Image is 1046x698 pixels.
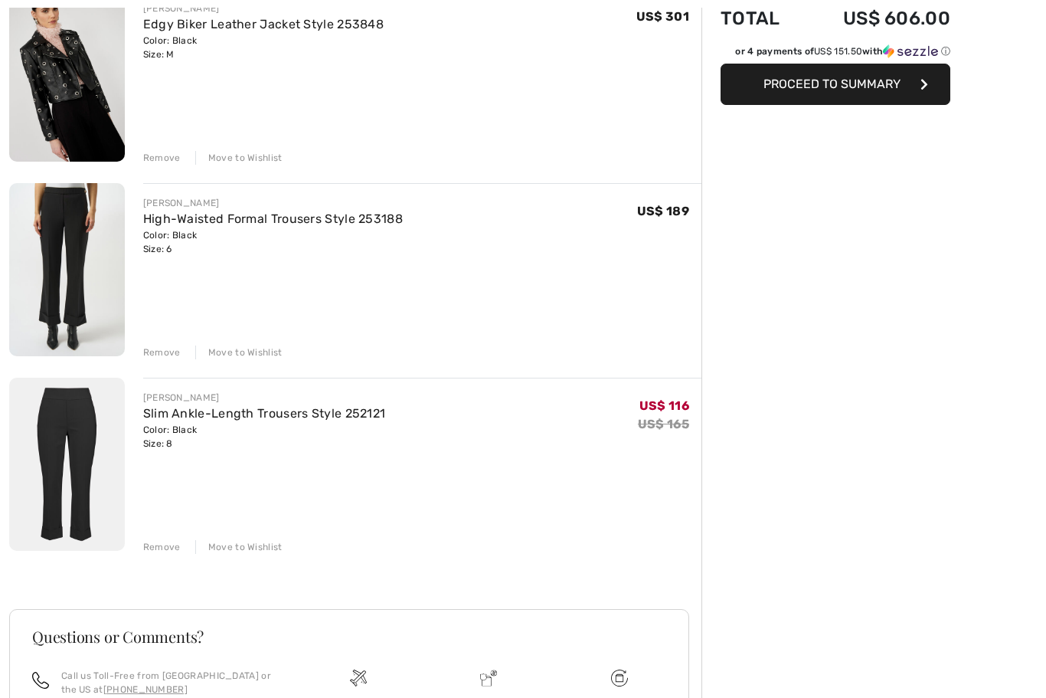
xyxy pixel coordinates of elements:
[638,417,689,431] s: US$ 165
[32,629,666,644] h3: Questions or Comments?
[143,228,403,256] div: Color: Black Size: 6
[143,406,386,421] a: Slim Ankle-Length Trousers Style 252121
[721,64,950,105] button: Proceed to Summary
[9,378,125,551] img: Slim Ankle-Length Trousers Style 252121
[143,2,384,15] div: [PERSON_NAME]
[637,204,689,218] span: US$ 189
[639,398,689,413] span: US$ 116
[763,77,901,91] span: Proceed to Summary
[143,211,403,226] a: High-Waisted Formal Trousers Style 253188
[61,669,275,696] p: Call us Toll-Free from [GEOGRAPHIC_DATA] or the US at
[195,151,283,165] div: Move to Wishlist
[143,540,181,554] div: Remove
[143,151,181,165] div: Remove
[103,684,188,695] a: [PHONE_NUMBER]
[480,670,497,687] img: Delivery is a breeze since we pay the duties!
[611,670,628,687] img: Free shipping on orders over $99
[721,44,950,64] div: or 4 payments ofUS$ 151.50withSezzle Click to learn more about Sezzle
[143,196,403,210] div: [PERSON_NAME]
[195,346,283,359] div: Move to Wishlist
[143,34,384,61] div: Color: Black Size: M
[636,9,689,24] span: US$ 301
[350,670,367,687] img: Free shipping on orders over $99
[143,17,384,31] a: Edgy Biker Leather Jacket Style 253848
[883,44,938,58] img: Sezzle
[9,183,125,356] img: High-Waisted Formal Trousers Style 253188
[143,346,181,359] div: Remove
[195,540,283,554] div: Move to Wishlist
[143,391,386,405] div: [PERSON_NAME]
[735,44,950,58] div: or 4 payments of with
[814,46,862,57] span: US$ 151.50
[143,423,386,451] div: Color: Black Size: 8
[32,672,49,689] img: call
